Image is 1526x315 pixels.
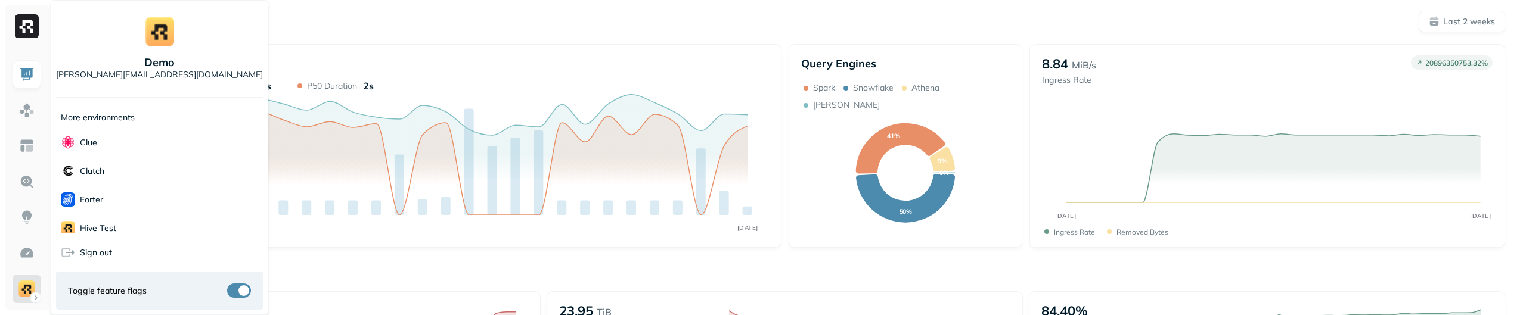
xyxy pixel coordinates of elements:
p: demo [144,55,175,69]
span: Toggle feature flags [68,285,147,297]
img: Forter [61,192,75,207]
img: Hive Test [61,221,75,235]
span: Sign out [80,247,112,258]
p: Hive Test [80,223,116,234]
p: More environments [61,112,135,123]
p: Forter [80,194,103,205]
img: Clue [61,135,75,149]
img: Clutch [61,164,75,178]
img: demo [145,17,174,46]
p: [PERSON_NAME][EMAIL_ADDRESS][DOMAIN_NAME] [56,69,263,80]
p: Clutch [80,166,104,177]
p: Clue [80,137,97,148]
